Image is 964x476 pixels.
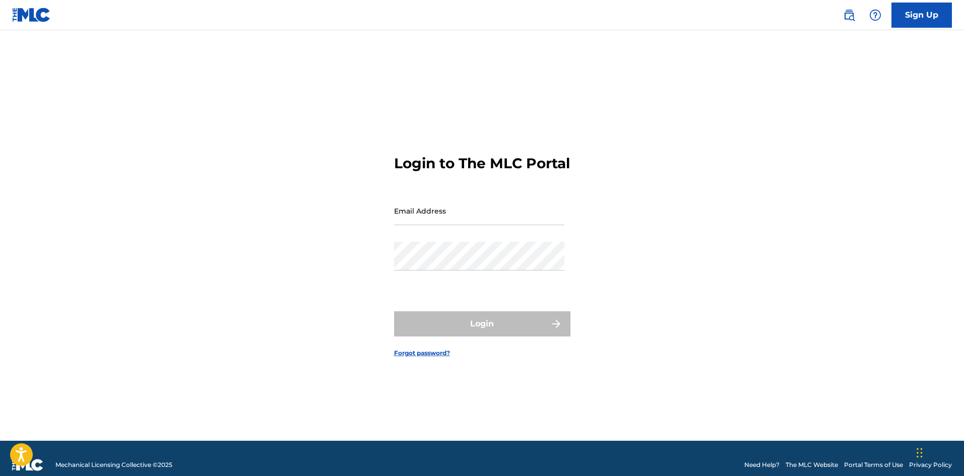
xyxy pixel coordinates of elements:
a: Privacy Policy [909,460,952,469]
a: Sign Up [891,3,952,28]
a: Portal Terms of Use [844,460,903,469]
a: Forgot password? [394,349,450,358]
img: help [869,9,881,21]
div: Drag [917,438,923,468]
h3: Login to The MLC Portal [394,155,570,172]
a: Need Help? [744,460,780,469]
img: MLC Logo [12,8,51,22]
a: The MLC Website [786,460,838,469]
img: logo [12,459,43,471]
iframe: Chat Widget [914,428,964,476]
a: Public Search [839,5,859,25]
div: Help [865,5,885,25]
span: Mechanical Licensing Collective © 2025 [55,460,172,469]
img: search [843,9,855,21]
